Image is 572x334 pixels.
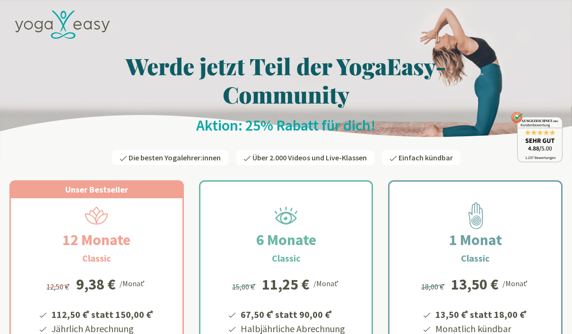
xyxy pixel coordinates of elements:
div: 13,50 € [451,277,499,292]
h1: Werde jetzt Teil der YogaEasy-Community [9,52,563,108]
img: ausgezeichnet_badge.png [511,112,563,162]
h2: 1 Monat [426,229,525,251]
span: 12,50 € [46,282,71,291]
h2: 12 Monate [40,229,153,251]
h3: Classic [461,251,490,265]
li: 112,50 € statt 150,00 € [50,306,155,322]
h2: 6 Monate [234,229,339,251]
div: 9,38 € [76,277,116,292]
span: Über 2.000 Videos und Live-Klassen [252,153,367,162]
li: 13,50 € statt 18,00 € [434,306,529,322]
span: Einfach kündbar [399,153,453,162]
div: 11,25 € [262,277,310,292]
li: 67,50 € statt 90,00 € [239,306,345,322]
span: 15,00 € [232,282,257,291]
h3: Classic [272,251,301,265]
h2: Aktion: 25% Rabatt für dich! [9,116,563,135]
h3: Classic [82,251,111,265]
div: /Monat [503,277,529,289]
div: /Monat [120,277,147,289]
div: /Monat [313,277,340,289]
span: Unser Bestseller [65,184,128,195]
span: 18,00 € [421,282,446,291]
span: Die besten Yogalehrer:innen [129,153,221,162]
